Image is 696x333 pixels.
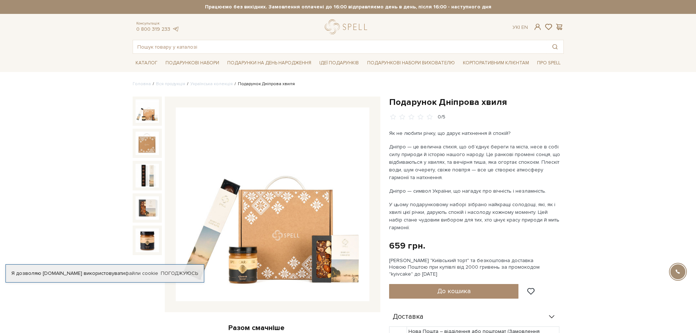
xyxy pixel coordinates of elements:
[176,107,369,301] img: Подарунок Дніпрова хвиля
[521,24,528,30] a: En
[156,81,185,87] a: Вся продукція
[389,187,560,195] p: Дніпро — символ України, що нагадує про вічність і незламність.
[316,57,362,69] a: Ідеї подарунків
[133,57,160,69] a: Каталог
[133,81,151,87] a: Головна
[460,57,532,69] a: Корпоративним клієнтам
[133,4,564,10] strong: Працюємо без вихідних. Замовлення оплачені до 16:00 відправляємо день в день, після 16:00 - насту...
[547,40,563,53] button: Пошук товару у каталозі
[136,196,159,220] img: Подарунок Дніпрова хвиля
[438,114,445,121] div: 0/5
[325,19,370,34] a: logo
[136,164,159,187] img: Подарунок Дніпрова хвиля
[364,57,458,69] a: Подарункові набори вихователю
[136,99,159,123] img: Подарунок Дніпрова хвиля
[172,26,179,32] a: telegram
[224,57,314,69] a: Подарунки на День народження
[125,270,158,276] a: файли cookie
[389,240,425,251] div: 659 грн.
[6,270,204,277] div: Я дозволяю [DOMAIN_NAME] використовувати
[389,97,564,108] h1: Подарунок Дніпрова хвиля
[389,284,519,299] button: До кошика
[393,314,423,320] span: Доставка
[513,24,528,31] div: Ук
[161,270,198,277] a: Погоджуюсь
[519,24,520,30] span: |
[389,201,560,231] p: У цьому подарунковому наборі зібрано найкращі солодощі, які, як і хвилі цієї річки, дарують спокі...
[233,81,295,87] li: Подарунок Дніпрова хвиля
[534,57,563,69] a: Про Spell
[389,143,560,181] p: Дніпро — це велична стихія, що об’єднує береги та міста, несе в собі силу природи й історію нашог...
[136,26,170,32] a: 0 800 319 233
[133,40,547,53] input: Пошук товару у каталозі
[136,132,159,155] img: Подарунок Дніпрова хвиля
[136,21,179,26] span: Консультація:
[136,228,159,252] img: Подарунок Дніпрова хвиля
[389,257,564,277] div: [PERSON_NAME] "Київський торт" та безкоштовна доставка Новою Поштою при купівлі від 2000 гривень ...
[190,81,233,87] a: Українська колекція
[163,57,222,69] a: Подарункові набори
[437,287,471,295] span: До кошика
[389,129,560,137] p: Як не любити річку, що дарує натхнення й спокій?
[133,323,380,333] div: Разом смачніше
